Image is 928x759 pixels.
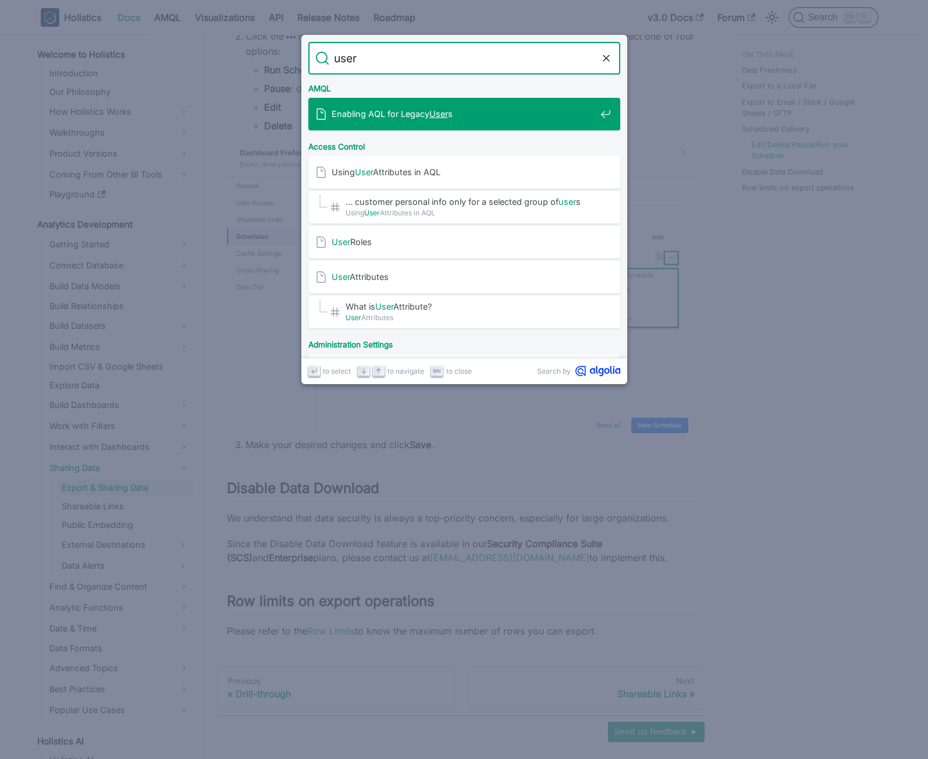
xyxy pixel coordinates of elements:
mark: User [332,272,350,282]
span: What is Attribute?​ [346,301,596,312]
svg: Arrow down [360,367,368,375]
a: What isUserAttribute?​UserAttributes [308,296,620,328]
div: AMQL [306,75,623,98]
span: to navigate [387,366,424,377]
mark: user [559,197,576,207]
span: to select [323,366,351,377]
a: UserRoles [308,226,620,258]
a: UsingUserAttributes in AQL [308,156,620,189]
span: to close [446,366,472,377]
mark: User [346,313,361,322]
div: Administration Settings [306,331,623,354]
mark: User [429,109,448,119]
span: Using Attributes in AQL [346,207,596,218]
mark: User [355,167,373,177]
a: UserAttributes [308,261,620,293]
span: Roles [332,236,596,247]
svg: Enter key [310,367,318,375]
span: Attributes [332,271,596,282]
svg: Arrow up [374,367,383,375]
span: Using Attributes in AQL [332,166,596,178]
svg: Algolia [575,366,620,377]
span: Search by [537,366,571,377]
a: UserManagement [308,354,620,386]
span: Attributes [346,312,596,323]
input: Search docs [329,42,599,75]
span: … customer personal info only for a selected group of s​ [346,196,596,207]
mark: User [364,208,380,217]
svg: Escape key [433,367,442,375]
mark: User [332,237,350,247]
a: … customer personal info only for a selected group ofusers​UsingUserAttributes in AQL [308,191,620,224]
button: Clear the query [599,51,613,65]
span: Enabling AQL for Legacy s [332,108,596,119]
mark: User [375,302,393,311]
a: Enabling AQL for LegacyUsers [308,98,620,130]
div: Access Control [306,133,623,156]
a: Search byAlgolia [537,366,620,377]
